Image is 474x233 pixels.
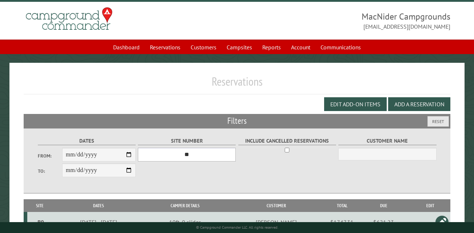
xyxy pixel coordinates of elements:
td: $621.23 [357,212,411,233]
a: Reservations [146,40,185,54]
label: Site Number [138,137,236,145]
a: Reports [258,40,285,54]
button: Edit Add-on Items [324,97,387,111]
a: Customers [186,40,221,54]
small: © Campground Commander LLC. All rights reserved. [196,225,278,230]
a: Communications [316,40,365,54]
label: Include Cancelled Reservations [238,137,336,145]
div: B9 [30,218,51,226]
td: $1747.31 [327,212,357,233]
label: Customer Name [338,137,436,145]
th: Camper Details [145,199,226,212]
td: [PERSON_NAME] [226,212,327,233]
h2: Filters [24,114,450,128]
label: Dates [38,137,136,145]
th: Total [327,199,357,212]
td: 10ft, 0 slides [145,212,226,233]
th: Edit [411,199,450,212]
span: MacNider Campgrounds [EMAIL_ADDRESS][DOMAIN_NAME] [237,11,450,31]
div: [DATE] - [DATE] [53,218,144,226]
button: Add a Reservation [388,97,450,111]
img: Campground Commander [24,5,115,33]
th: Customer [226,199,327,212]
th: Due [357,199,411,212]
label: From: [38,152,62,159]
h1: Reservations [24,74,450,94]
a: Account [287,40,315,54]
th: Site [27,199,52,212]
label: To: [38,168,62,175]
a: Campsites [222,40,256,54]
button: Reset [427,116,449,127]
th: Dates [52,199,145,212]
a: Dashboard [109,40,144,54]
